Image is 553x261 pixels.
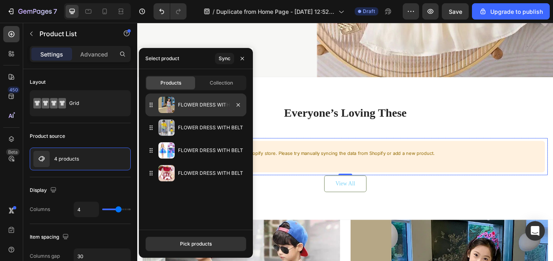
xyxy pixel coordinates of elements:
p: FLOWER DRESS WITH BELT [178,169,243,177]
div: Columns [30,206,50,213]
p: FLOWER DRESS WITH BELT [178,146,243,154]
div: Display [30,185,58,196]
button: Upgrade to publish [472,3,550,20]
input: Auto [74,202,99,217]
button: Sync [215,53,234,64]
p: Can not get product from Shopify [28,142,349,150]
button: Add product [28,159,62,172]
p: Product List [39,29,109,39]
div: Sync [219,55,230,62]
button: Pick products [145,237,246,251]
div: Grid [69,94,119,113]
p: FLOWER DRESS WITH BELT [178,101,243,109]
p: FLOWER DRESS WITH BELT [178,124,243,132]
button: Sync from Shopify [66,159,115,172]
span: Draft [363,8,375,15]
p: Settings [40,50,63,59]
div: Select product [145,55,179,62]
div: 450 [8,87,20,93]
button: View All [219,179,269,199]
p: 7 [53,7,57,16]
span: Products [160,79,181,87]
button: 7 [3,3,61,20]
span: / [213,7,215,16]
img: collections [158,165,175,181]
p: Everyone’s Loving These [7,97,482,115]
span: Collection [210,79,233,87]
div: Beta [6,149,20,155]
p: 4 products [54,156,79,162]
div: Item spacing [30,232,70,243]
div: Product List [17,124,48,131]
span: Save [449,8,462,15]
p: We cannot find any products from your Shopify store. Please try manually syncing the data from Sh... [28,150,349,158]
img: collections [158,97,175,113]
img: product feature img [33,151,50,167]
p: Advanced [80,50,108,59]
div: Upgrade to publish [479,7,543,16]
div: Open Intercom Messenger [525,221,545,241]
img: collections [158,142,175,159]
div: Pick products [180,240,212,248]
div: Columns gap [30,252,60,260]
div: Product source [30,133,65,140]
img: collections [158,120,175,136]
div: Undo/Redo [154,3,187,20]
div: Layout [30,78,46,86]
iframe: Design area [137,23,553,261]
div: View All [233,184,256,194]
span: Duplicate from Home Page - [DATE] 12:52:10 [216,7,335,16]
button: Save [442,3,469,20]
